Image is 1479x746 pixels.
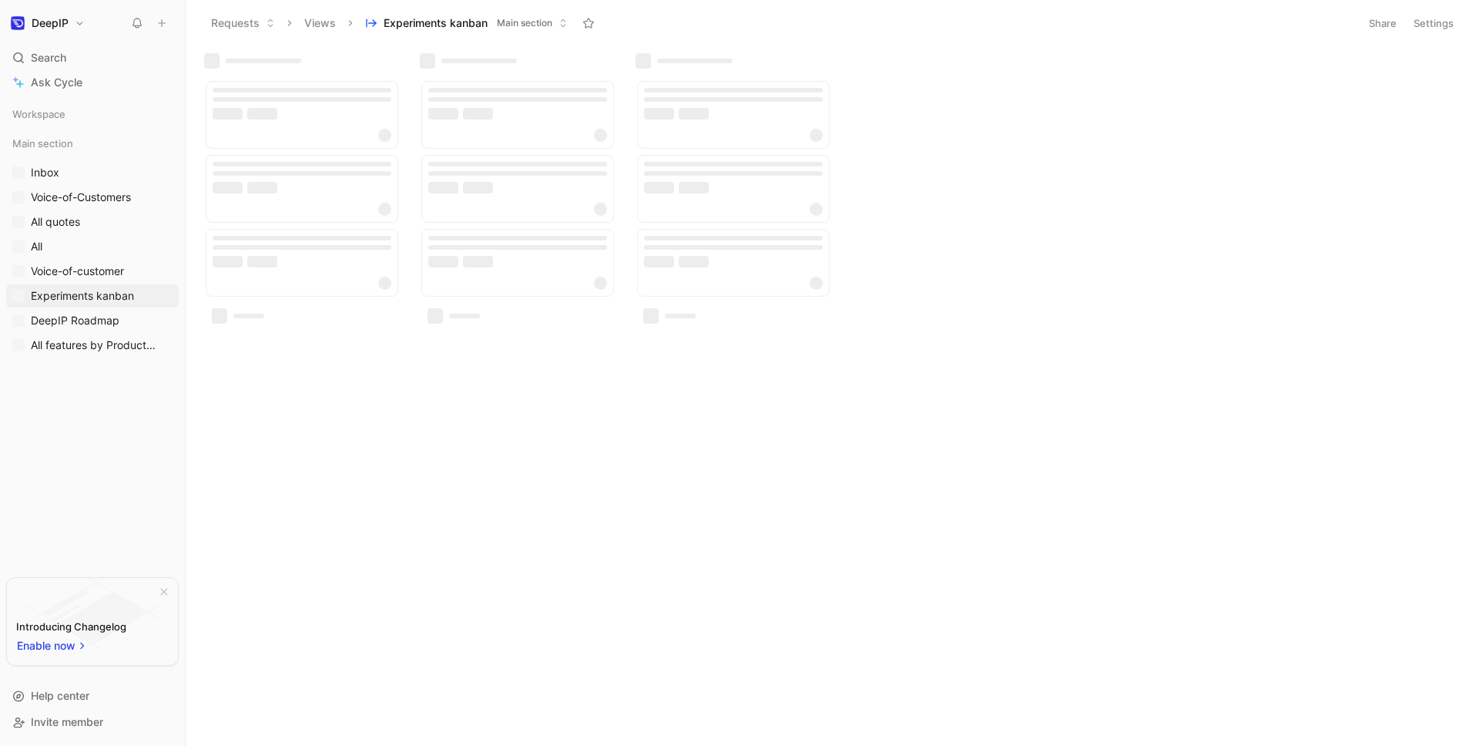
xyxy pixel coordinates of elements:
span: Workspace [12,106,65,122]
a: Voice-of-Customers [6,186,179,209]
span: All features by Product area [31,338,159,353]
span: DeepIP Roadmap [31,313,119,328]
a: All [6,235,179,258]
a: DeepIP Roadmap [6,309,179,332]
a: All features by Product area [6,334,179,357]
button: Experiments kanbanMain section [358,12,575,35]
div: Search [6,46,179,69]
div: Workspace [6,102,179,126]
a: Voice-of-customer [6,260,179,283]
button: Requests [204,12,282,35]
img: DeepIP [10,15,25,31]
div: Invite member [6,711,179,734]
span: Main section [497,15,552,31]
span: Experiments kanban [31,288,134,304]
div: Introducing Changelog [16,617,126,636]
span: Experiments kanban [384,15,488,31]
button: Share [1362,12,1404,34]
button: DeepIPDeepIP [6,12,89,34]
span: Invite member [31,715,103,728]
span: Search [31,49,66,67]
span: Help center [31,689,89,702]
button: Enable now [16,636,89,656]
img: bg-BLZuj68n.svg [20,578,165,657]
div: Main section [6,132,179,155]
button: Views [297,12,343,35]
span: All [31,239,42,254]
a: Inbox [6,161,179,184]
span: Inbox [31,165,59,180]
h1: DeepIP [32,16,69,30]
div: Help center [6,684,179,707]
a: All quotes [6,210,179,234]
span: Voice-of-customer [31,264,124,279]
span: Ask Cycle [31,73,82,92]
span: Main section [12,136,73,151]
span: Voice-of-Customers [31,190,131,205]
div: Main sectionInboxVoice-of-CustomersAll quotesAllVoice-of-customerExperiments kanbanDeepIP Roadmap... [6,132,179,357]
span: All quotes [31,214,80,230]
a: Ask Cycle [6,71,179,94]
span: Enable now [17,637,77,655]
a: Experiments kanban [6,284,179,307]
button: Settings [1407,12,1461,34]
